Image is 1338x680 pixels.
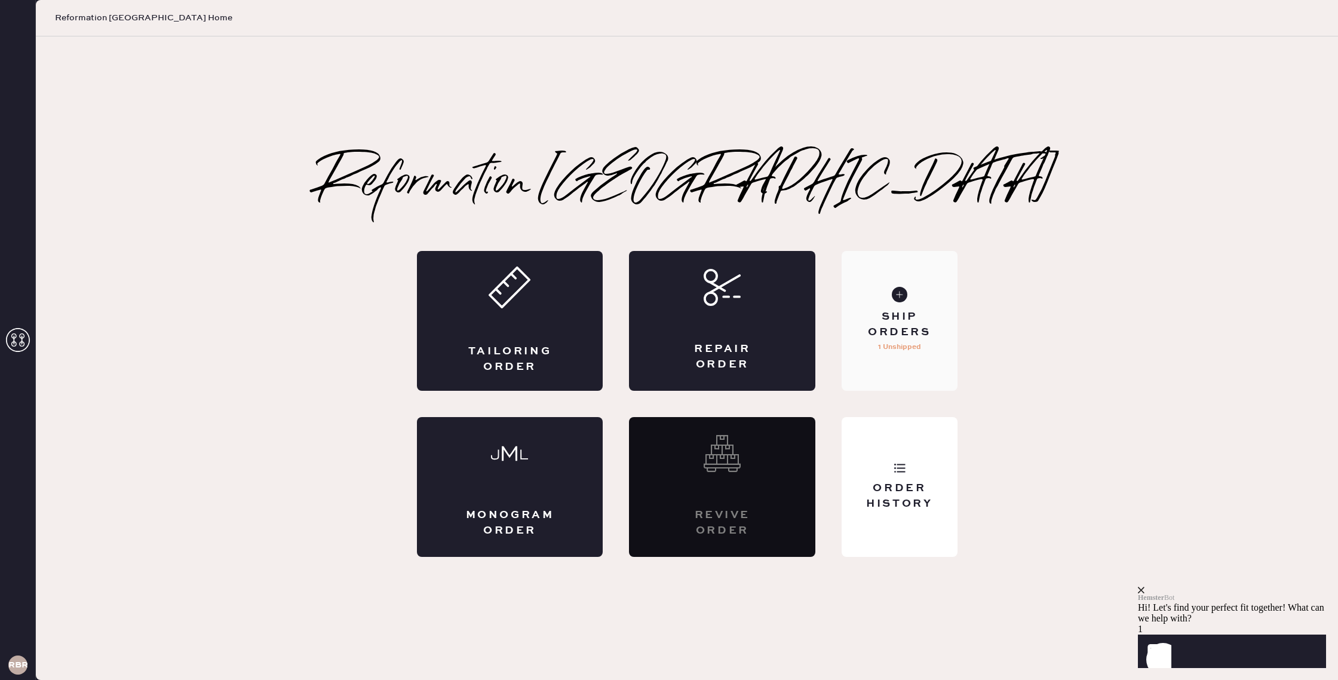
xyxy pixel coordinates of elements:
p: 1 Unshipped [878,340,921,354]
h3: RBRA [8,661,27,669]
div: Order History [851,481,947,511]
div: Monogram Order [465,508,556,538]
div: Ship Orders [851,310,947,339]
span: Reformation [GEOGRAPHIC_DATA] Home [55,12,232,24]
div: Interested? Contact us at care@hemster.co [629,417,815,557]
iframe: Front Chat [1138,514,1335,678]
div: Revive order [677,508,768,538]
h2: Reformation [GEOGRAPHIC_DATA] [318,160,1057,208]
div: Repair Order [677,342,768,372]
div: Tailoring Order [465,344,556,374]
